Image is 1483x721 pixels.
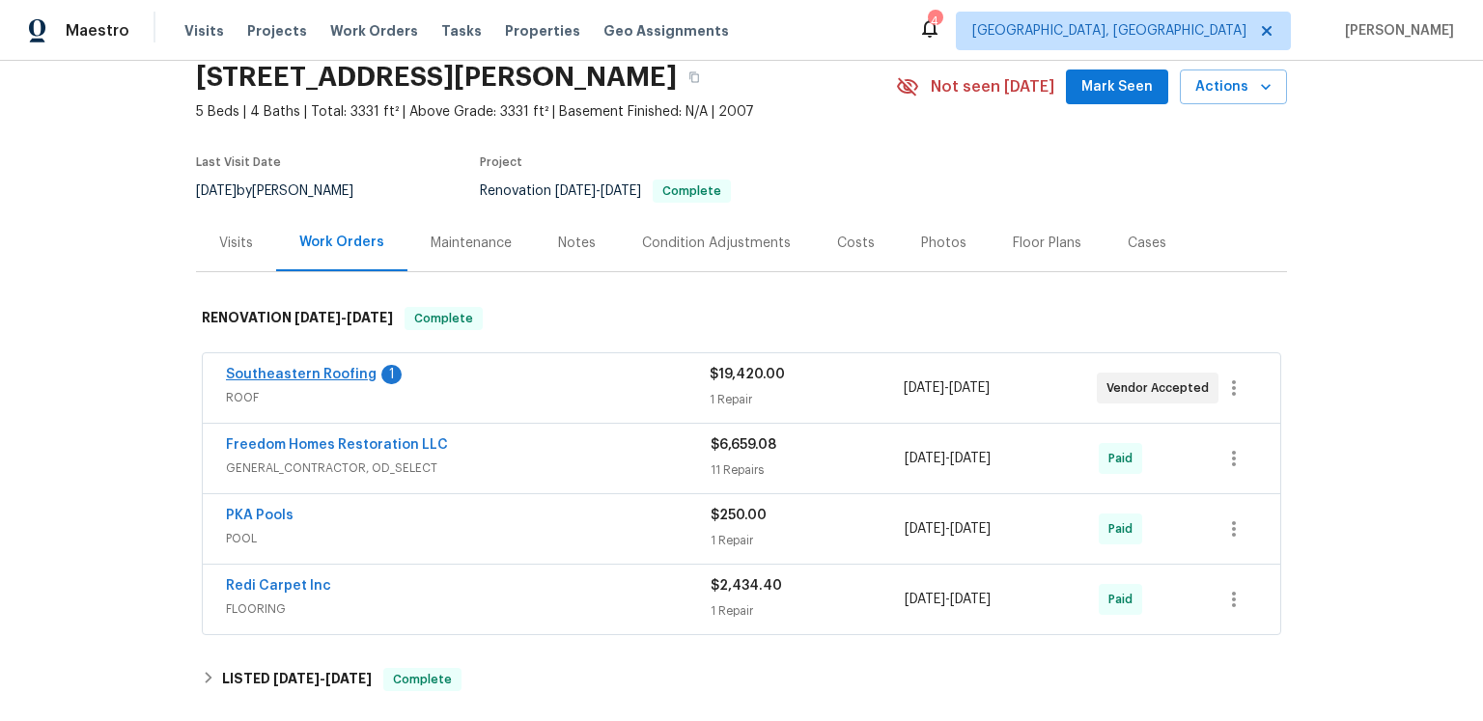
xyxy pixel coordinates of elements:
span: GENERAL_CONTRACTOR, OD_SELECT [226,458,711,478]
span: Last Visit Date [196,156,281,168]
a: Redi Carpet Inc [226,579,331,593]
span: Paid [1108,519,1140,539]
span: - [273,672,372,685]
span: Work Orders [330,21,418,41]
div: 11 Repairs [711,460,905,480]
button: Copy Address [677,60,712,95]
span: [DATE] [905,593,945,606]
div: Visits [219,234,253,253]
h6: LISTED [222,668,372,691]
div: RENOVATION [DATE]-[DATE]Complete [196,288,1287,349]
span: Paid [1108,449,1140,468]
span: - [555,184,641,198]
span: [DATE] [196,184,237,198]
div: Condition Adjustments [642,234,791,253]
span: $19,420.00 [710,368,785,381]
div: 1 Repair [710,390,903,409]
div: Cases [1128,234,1166,253]
div: by [PERSON_NAME] [196,180,377,203]
span: POOL [226,529,711,548]
div: 1 Repair [711,601,905,621]
a: Southeastern Roofing [226,368,377,381]
button: Actions [1180,69,1287,105]
span: [DATE] [294,311,341,324]
span: [DATE] [950,593,991,606]
span: Renovation [480,184,731,198]
span: - [904,378,990,398]
span: [DATE] [950,522,991,536]
span: [DATE] [905,452,945,465]
div: LISTED [DATE]-[DATE]Complete [196,656,1287,703]
span: Project [480,156,522,168]
span: 5 Beds | 4 Baths | Total: 3331 ft² | Above Grade: 3331 ft² | Basement Finished: N/A | 2007 [196,102,896,122]
div: Photos [921,234,966,253]
span: [DATE] [905,522,945,536]
span: [DATE] [555,184,596,198]
span: [DATE] [950,452,991,465]
h6: RENOVATION [202,307,393,330]
div: Work Orders [299,233,384,252]
span: Complete [385,670,460,689]
span: Mark Seen [1081,75,1153,99]
span: Paid [1108,590,1140,609]
span: Not seen [DATE] [931,77,1054,97]
span: ROOF [226,388,710,407]
div: 1 [381,365,402,384]
a: PKA Pools [226,509,294,522]
div: Maintenance [431,234,512,253]
span: [DATE] [273,672,320,685]
span: Geo Assignments [603,21,729,41]
span: - [294,311,393,324]
span: Tasks [441,24,482,38]
span: $2,434.40 [711,579,782,593]
span: [DATE] [347,311,393,324]
div: Floor Plans [1013,234,1081,253]
span: Complete [655,185,729,197]
span: $250.00 [711,509,767,522]
span: $6,659.08 [711,438,776,452]
span: Projects [247,21,307,41]
span: Maestro [66,21,129,41]
div: Notes [558,234,596,253]
span: - [905,519,991,539]
div: 1 Repair [711,531,905,550]
div: 4 [928,12,941,31]
span: Complete [406,309,481,328]
span: [DATE] [601,184,641,198]
span: FLOORING [226,599,711,619]
span: Vendor Accepted [1106,378,1217,398]
button: Mark Seen [1066,69,1168,105]
span: [GEOGRAPHIC_DATA], [GEOGRAPHIC_DATA] [972,21,1246,41]
span: - [905,590,991,609]
span: [DATE] [325,672,372,685]
a: Freedom Homes Restoration LLC [226,438,448,452]
h2: [STREET_ADDRESS][PERSON_NAME] [196,68,677,87]
span: [DATE] [904,381,944,395]
span: [PERSON_NAME] [1337,21,1454,41]
span: Actions [1195,75,1272,99]
div: Costs [837,234,875,253]
span: [DATE] [949,381,990,395]
span: Properties [505,21,580,41]
span: Visits [184,21,224,41]
span: - [905,449,991,468]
